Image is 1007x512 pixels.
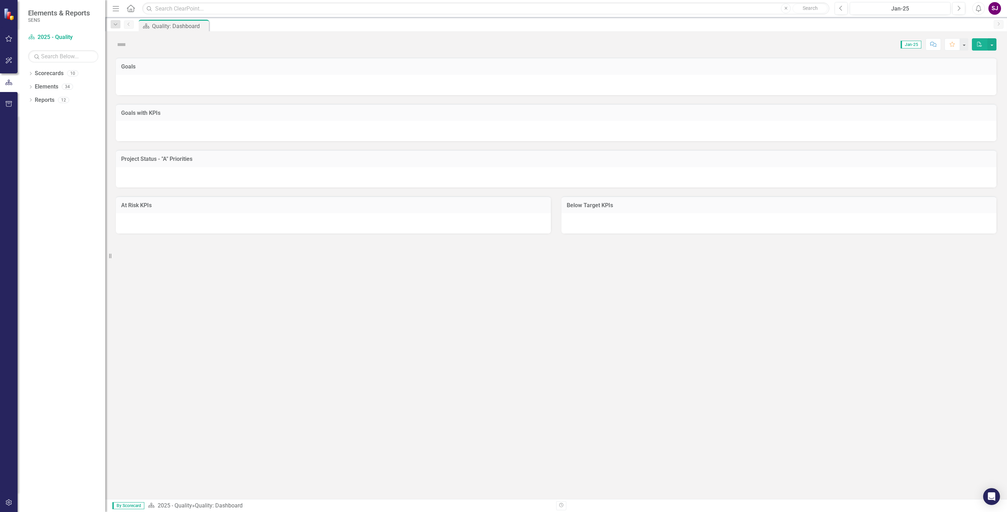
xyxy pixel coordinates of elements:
button: Jan-25 [850,2,950,15]
h3: Below Target KPIs [567,202,991,209]
small: SENS [28,17,90,23]
h3: Project Status - "A" Priorities [121,156,991,162]
img: Not Defined [116,39,127,50]
span: Elements & Reports [28,9,90,17]
h3: Goals with KPIs [121,110,991,116]
span: Jan-25 [901,41,921,48]
input: Search Below... [28,50,98,63]
div: » [148,502,551,510]
img: ClearPoint Strategy [4,8,16,20]
div: Quality: Dashboard [195,502,243,509]
a: 2025 - Quality [28,33,98,41]
span: By Scorecard [112,502,144,509]
div: Quality: Dashboard [152,22,207,31]
span: Search [803,5,818,11]
input: Search ClearPoint... [142,2,829,15]
h3: At Risk KPIs [121,202,546,209]
a: Scorecards [35,70,64,78]
a: 2025 - Quality [158,502,192,509]
a: Reports [35,96,54,104]
a: Elements [35,83,58,91]
div: 10 [67,71,78,77]
div: 12 [58,97,69,103]
button: SJ [988,2,1001,15]
div: Jan-25 [852,5,948,13]
h3: Goals [121,64,991,70]
div: Open Intercom Messenger [983,488,1000,505]
button: Search [792,4,828,13]
div: 34 [62,84,73,90]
